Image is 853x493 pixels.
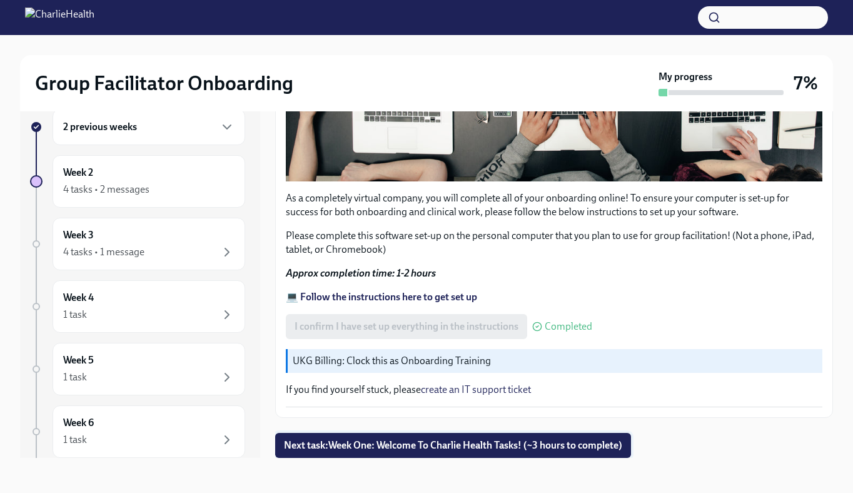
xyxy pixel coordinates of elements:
[275,433,631,458] button: Next task:Week One: Welcome To Charlie Health Tasks! (~3 hours to complete)
[63,120,137,134] h6: 2 previous weeks
[794,72,818,94] h3: 7%
[63,370,87,384] div: 1 task
[30,218,245,270] a: Week 34 tasks • 1 message
[286,267,436,279] strong: Approx completion time: 1-2 hours
[63,433,87,447] div: 1 task
[286,291,477,303] a: 💻 Follow the instructions here to get set up
[63,228,94,242] h6: Week 3
[35,71,293,96] h2: Group Facilitator Onboarding
[63,183,149,196] div: 4 tasks • 2 messages
[53,109,245,145] div: 2 previous weeks
[30,280,245,333] a: Week 41 task
[286,383,822,397] p: If you find yourself stuck, please
[286,229,822,257] p: Please complete this software set-up on the personal computer that you plan to use for group faci...
[30,155,245,208] a: Week 24 tasks • 2 messages
[421,384,531,395] a: create an IT support ticket
[293,354,817,368] p: UKG Billing: Clock this as Onboarding Training
[545,322,592,332] span: Completed
[25,8,94,28] img: CharlieHealth
[63,245,144,259] div: 4 tasks • 1 message
[63,416,94,430] h6: Week 6
[286,191,822,219] p: As a completely virtual company, you will complete all of your onboarding online! To ensure your ...
[63,308,87,322] div: 1 task
[30,343,245,395] a: Week 51 task
[284,439,622,452] span: Next task : Week One: Welcome To Charlie Health Tasks! (~3 hours to complete)
[30,405,245,458] a: Week 61 task
[63,353,94,367] h6: Week 5
[63,291,94,305] h6: Week 4
[63,166,93,180] h6: Week 2
[659,70,712,84] strong: My progress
